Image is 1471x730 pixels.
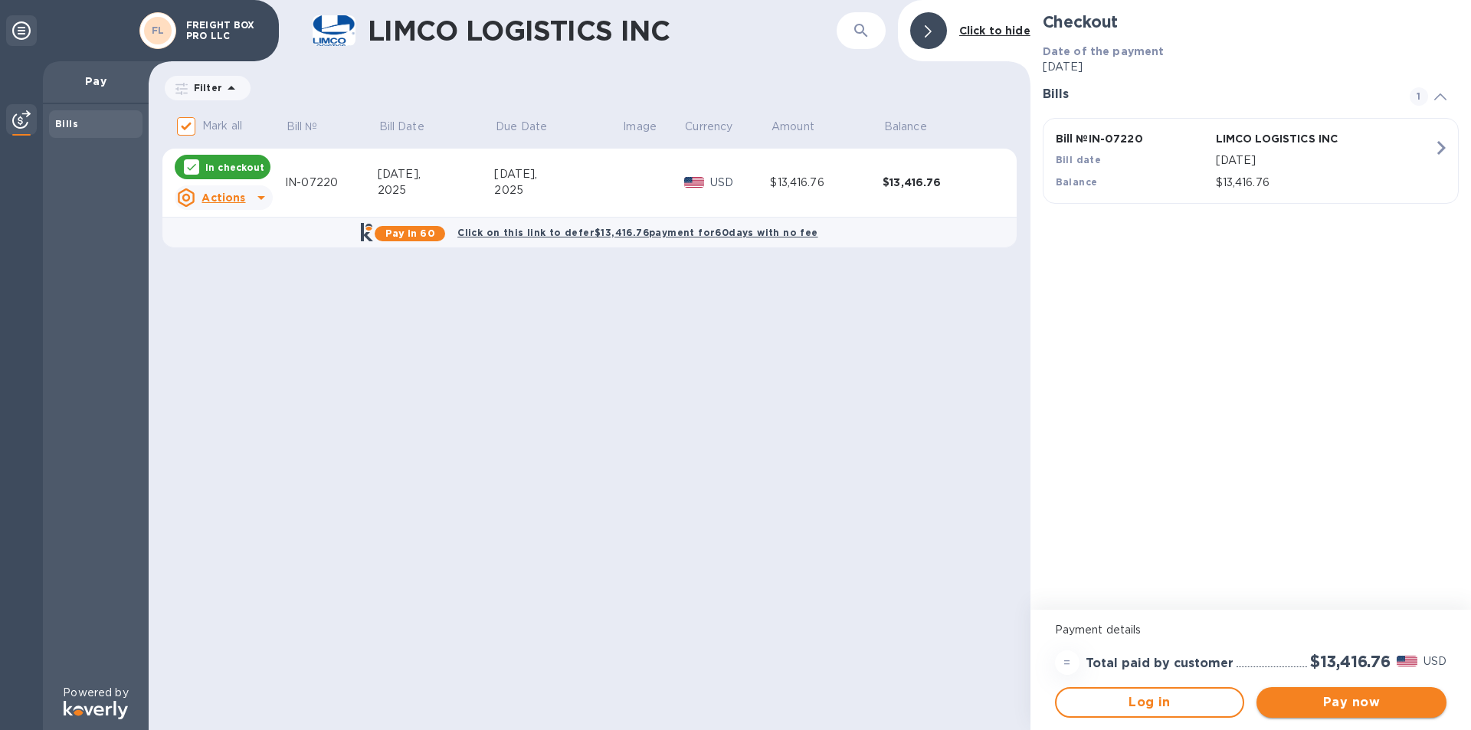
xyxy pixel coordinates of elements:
div: $13,416.76 [770,175,883,191]
img: Logo [64,701,128,719]
b: Pay in 60 [385,228,435,239]
p: $13,416.76 [1216,175,1433,191]
p: Balance [884,119,927,135]
p: Filter [188,81,222,94]
span: Balance [884,119,947,135]
p: Bill Date [379,119,424,135]
b: FL [152,25,165,36]
b: Bills [55,118,78,129]
p: Pay [55,74,136,89]
b: Date of the payment [1043,45,1165,57]
div: [DATE], [494,166,621,182]
span: Bill Date [379,119,444,135]
p: Bill № [287,119,318,135]
img: USD [684,177,705,188]
p: LIMCO LOGISTICS INC [1216,131,1370,146]
div: = [1055,650,1079,675]
p: Mark all [202,118,242,134]
span: Pay now [1269,693,1434,712]
div: [DATE], [378,166,495,182]
p: Payment details [1055,622,1446,638]
h2: $13,416.76 [1310,652,1391,671]
div: IN-07220 [285,175,378,191]
p: USD [710,175,770,191]
b: Click on this link to defer $13,416.76 payment for 60 days with no fee [457,227,817,238]
span: Bill № [287,119,338,135]
h3: Bills [1043,87,1391,102]
p: Powered by [63,685,128,701]
button: Log in [1055,687,1245,718]
span: 1 [1410,87,1428,106]
p: Due Date [496,119,547,135]
img: USD [1397,656,1417,666]
p: FREIGHT BOX PRO LLC [186,20,263,41]
div: 2025 [378,182,495,198]
p: Amount [772,119,814,135]
p: [DATE] [1043,59,1459,75]
p: Bill № IN-07220 [1056,131,1210,146]
button: Bill №IN-07220LIMCO LOGISTICS INCBill date[DATE]Balance$13,416.76 [1043,118,1459,204]
span: Amount [772,119,834,135]
button: Pay now [1256,687,1446,718]
p: In checkout [205,161,264,174]
h3: Total paid by customer [1086,656,1233,671]
u: Actions [201,192,245,204]
b: Bill date [1056,154,1102,165]
b: Click to hide [959,25,1030,37]
p: USD [1423,653,1446,669]
h1: LIMCO LOGISTICS INC [368,15,771,47]
div: 2025 [494,182,621,198]
div: $13,416.76 [883,175,995,190]
p: Image [623,119,657,135]
p: [DATE] [1216,152,1433,169]
b: Balance [1056,176,1098,188]
p: Currency [685,119,732,135]
span: Log in [1069,693,1231,712]
span: Due Date [496,119,567,135]
h2: Checkout [1043,12,1459,31]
